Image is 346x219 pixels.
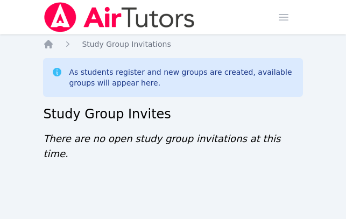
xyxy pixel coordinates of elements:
[43,133,280,159] span: There are no open study group invitations at this time.
[82,40,171,48] span: Study Group Invitations
[43,2,195,32] img: Air Tutors
[43,105,302,123] h2: Study Group Invites
[69,67,294,88] div: As students register and new groups are created, available groups will appear here.
[82,39,171,50] a: Study Group Invitations
[43,39,302,50] nav: Breadcrumb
